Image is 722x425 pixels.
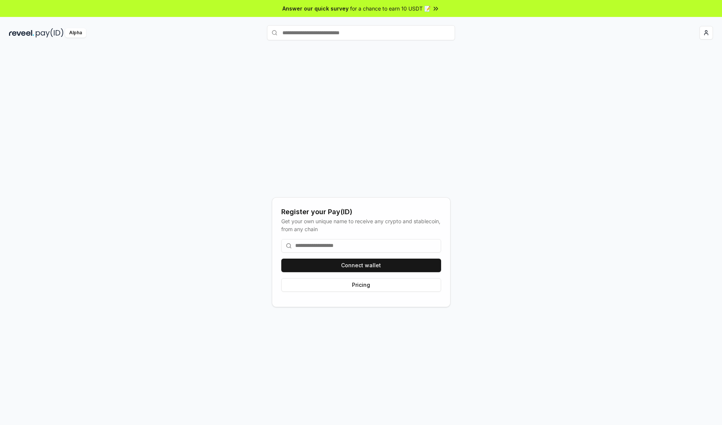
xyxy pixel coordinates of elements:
div: Get your own unique name to receive any crypto and stablecoin, from any chain [281,217,441,233]
img: reveel_dark [9,28,34,38]
button: Connect wallet [281,259,441,272]
div: Alpha [65,28,86,38]
div: Register your Pay(ID) [281,207,441,217]
img: pay_id [36,28,64,38]
button: Pricing [281,278,441,292]
span: Answer our quick survey [282,5,349,12]
span: for a chance to earn 10 USDT 📝 [350,5,431,12]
